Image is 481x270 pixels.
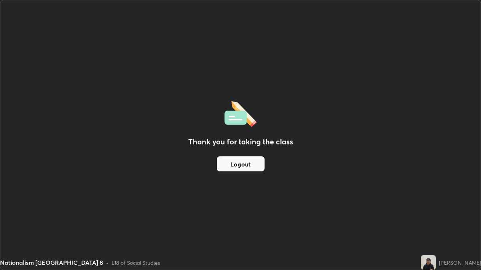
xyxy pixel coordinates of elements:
div: L18 of Social Studies [112,259,160,267]
button: Logout [217,156,265,171]
h2: Thank you for taking the class [188,136,293,147]
div: [PERSON_NAME] [439,259,481,267]
div: • [106,259,109,267]
img: 7d1f9588fa604289beb23df1a9a09d2f.jpg [421,255,436,270]
img: offlineFeedback.1438e8b3.svg [224,99,257,127]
